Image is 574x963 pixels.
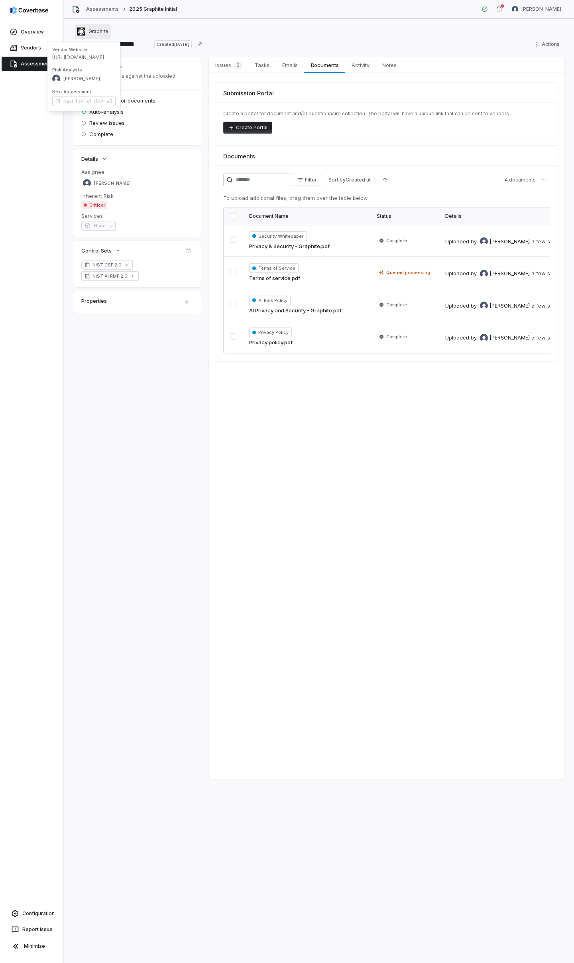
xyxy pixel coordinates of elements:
a: AI Privacy and Security - Graphite.pdf [249,307,342,315]
dt: Assignee [81,168,193,176]
span: Critical [81,201,107,209]
img: Mike Phillips avatar [480,270,488,278]
img: Mike Phillips avatar [52,75,60,83]
span: Emails [279,60,301,70]
span: Complete [386,333,407,340]
span: Review issues [89,119,125,126]
span: Issues [212,59,245,71]
button: Details [79,152,110,166]
button: Minimize [3,938,60,954]
span: [PERSON_NAME] [489,270,530,278]
span: [PERSON_NAME] [63,76,100,82]
span: Notes [379,60,400,70]
p: To upload additional files, drag them over the table below. [223,194,550,202]
button: Report Issue [3,922,60,937]
span: Next Assessment [52,89,116,95]
img: Mike Phillips avatar [83,179,91,187]
span: [PERSON_NAME] [94,180,131,186]
span: Documents [223,152,255,160]
a: Assessments [2,57,62,71]
span: [PERSON_NAME] [521,6,561,12]
span: Vendor Website [52,47,116,53]
span: NIST CSF 2.0 [92,262,122,268]
p: Create a portal for document and/or questionnaire collection. The portal will have a unique link ... [223,111,550,117]
span: Documents [308,60,342,70]
span: NIST AI RMF 2.0 [92,273,128,279]
div: Status [377,213,432,219]
p: Analyzing controls against the uploaded documents [81,73,193,86]
button: Ascending [377,174,393,186]
button: Mike Phillips avatar[PERSON_NAME] [507,3,566,15]
span: [PERSON_NAME] [489,238,530,246]
span: AI Risk Policy [249,296,291,305]
span: Created [DATE] [154,40,192,48]
button: Filter [292,174,322,186]
a: Configuration [3,906,60,921]
a: Vendors [2,41,62,55]
span: Security Whitepaper [249,231,307,241]
span: Auto-analysis [89,108,124,115]
img: logo-D7KZi-bG.svg [10,6,48,14]
div: by [471,334,530,342]
a: Privacy & Security - Graphite.pdf [249,243,330,251]
div: Document Name [249,213,364,219]
img: Mike Phillips avatar [480,334,488,342]
span: Terms of Service [249,263,299,273]
span: Filter [305,177,317,183]
span: Complete [386,302,407,308]
span: Tasks [252,60,273,70]
span: Collect vendor documents [89,97,155,104]
span: 2025 Graphite Initial [129,6,177,12]
button: https://graphite.dev/Graphite [75,24,111,39]
button: Sort byCreated at [324,174,375,186]
button: Copy link [193,37,207,51]
span: Control Sets [81,247,112,254]
span: Complete [89,130,113,138]
span: [URL][DOMAIN_NAME] [52,54,116,61]
span: Complete [386,237,407,244]
a: Terms of service.pdf [249,274,300,282]
span: 3 [234,61,242,69]
span: Privacy Policy [249,328,292,337]
a: Assessments [86,6,119,12]
a: NIST CSF 2.0 [81,260,133,270]
img: Mike Phillips avatar [480,302,488,310]
img: Mike Phillips avatar [480,237,488,245]
span: Details [81,155,98,162]
a: Privacy policy.pdf [249,339,293,347]
span: Submission Portal [223,89,274,97]
dt: Services [81,212,193,219]
span: 4 documents [505,177,536,183]
span: Queued processing [386,269,430,276]
dt: Inherent Risk [81,192,193,199]
span: [PERSON_NAME] [489,302,530,310]
svg: Ascending [382,177,388,183]
button: Control Sets [79,243,124,258]
div: by [471,302,530,310]
a: NIST AI RMF 2.0 [81,271,139,281]
span: Graphite [88,28,108,35]
div: by [471,270,530,278]
span: Activity [348,60,373,70]
span: Risk Analysts [52,67,116,73]
div: by [471,237,530,245]
button: Actions [531,38,564,50]
img: Mike Phillips avatar [512,6,518,12]
span: [PERSON_NAME] [489,334,530,342]
button: Create Portal [223,122,272,134]
a: Overview [2,25,62,39]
